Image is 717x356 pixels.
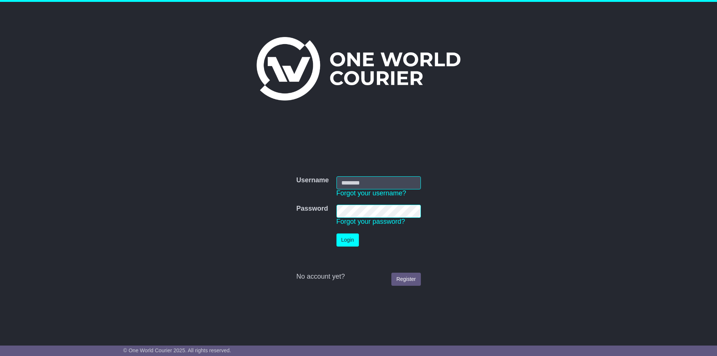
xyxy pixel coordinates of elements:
img: One World [257,37,460,100]
div: No account yet? [296,273,420,281]
a: Register [391,273,420,286]
a: Forgot your username? [336,189,406,197]
label: Username [296,176,329,185]
span: © One World Courier 2025. All rights reserved. [123,347,231,353]
label: Password [296,205,328,213]
button: Login [336,233,359,247]
a: Forgot your password? [336,218,405,225]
